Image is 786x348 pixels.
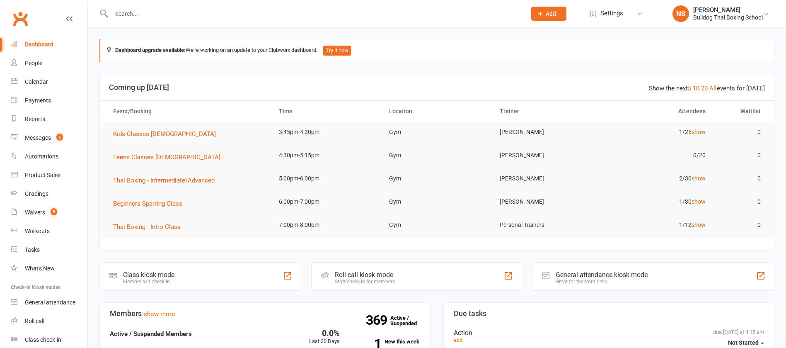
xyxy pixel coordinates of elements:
[692,175,706,182] a: show
[113,223,181,231] span: Thai Boxing - Intro Class
[25,116,45,122] div: Reports
[25,318,44,324] div: Roll call
[11,259,87,278] a: What's New
[600,4,623,23] span: Settings
[11,203,87,222] a: Waivers 5
[713,146,768,165] td: 0
[546,10,556,17] span: Add
[11,166,87,185] a: Product Sales
[113,153,220,161] span: Teens Classes [DEMOGRAPHIC_DATA]
[531,7,566,21] button: Add
[113,199,188,209] button: Beginners Sparring Class
[454,309,764,318] h3: Due tasks
[144,310,175,318] a: show more
[11,129,87,147] a: Messages 2
[323,46,351,56] button: Try it now
[309,329,340,346] div: Last 30 Days
[492,192,602,212] td: [PERSON_NAME]
[25,134,51,141] div: Messages
[713,215,768,235] td: 0
[693,85,699,92] a: 10
[382,215,492,235] td: Gym
[11,91,87,110] a: Payments
[113,129,222,139] button: Kids Classes [DEMOGRAPHIC_DATA]
[25,78,48,85] div: Calendar
[271,169,382,188] td: 5:00pm-6:00pm
[11,35,87,54] a: Dashboard
[693,14,763,21] div: Bulldog Thai Boxing School
[271,122,382,142] td: 3:45pm-4:30pm
[11,222,87,241] a: Workouts
[25,336,61,343] div: Class check-in
[692,129,706,135] a: show
[454,337,462,343] a: edit
[602,122,713,142] td: 1/25
[352,339,421,344] a: 1New this week
[106,101,271,122] th: Event/Booking
[113,130,216,138] span: Kids Classes [DEMOGRAPHIC_DATA]
[728,339,759,346] span: Not Started
[688,85,691,92] a: 5
[110,309,421,318] h3: Members
[366,314,390,326] strong: 369
[25,265,55,272] div: What's New
[602,215,713,235] td: 1/12
[492,146,602,165] td: [PERSON_NAME]
[25,172,60,178] div: Product Sales
[11,312,87,331] a: Roll call
[25,190,48,197] div: Gradings
[672,5,689,22] div: NS
[11,241,87,259] a: Tasks
[382,169,492,188] td: Gym
[335,279,395,285] div: Staff check-in for members
[271,215,382,235] td: 7:00pm-8:00pm
[123,279,174,285] div: Member self check-in
[25,153,58,160] div: Automations
[25,60,42,66] div: People
[123,271,174,279] div: Class kiosk mode
[602,169,713,188] td: 2/30
[271,146,382,165] td: 4:30pm-5:15pm
[492,122,602,142] td: [PERSON_NAME]
[110,330,192,338] strong: Active / Suspended Members
[709,85,717,92] a: All
[25,228,50,234] div: Workouts
[11,293,87,312] a: General attendance kiosk mode
[11,185,87,203] a: Gradings
[10,8,31,29] a: Clubworx
[713,169,768,188] td: 0
[113,177,215,184] span: Thai Boxing - Intermediate/Advanced
[382,101,492,122] th: Location
[492,169,602,188] td: [PERSON_NAME]
[692,221,706,228] a: show
[713,192,768,212] td: 0
[113,175,220,185] button: Thai Boxing - Intermediate/Advanced
[271,101,382,122] th: Time
[713,122,768,142] td: 0
[382,122,492,142] td: Gym
[99,39,774,62] div: We're working on an update to your Clubworx dashboard.
[335,271,395,279] div: Roll call kiosk mode
[25,97,51,104] div: Payments
[11,54,87,73] a: People
[56,134,63,141] span: 2
[492,101,602,122] th: Trainer
[271,192,382,212] td: 6:00pm-7:00pm
[309,329,340,337] div: 0.0%
[492,215,602,235] td: Personal Trainers
[556,279,648,285] div: Great for the front desk
[113,200,182,207] span: Beginners Sparring Class
[602,101,713,122] th: Attendees
[692,198,706,205] a: show
[51,208,57,215] span: 5
[115,47,186,53] strong: Dashboard upgrade available:
[454,329,764,337] div: Action
[602,146,713,165] td: 0/20
[382,146,492,165] td: Gym
[113,222,186,232] button: Thai Boxing - Intro Class
[693,6,763,14] div: [PERSON_NAME]
[11,110,87,129] a: Reports
[556,271,648,279] div: General attendance kiosk mode
[109,8,520,19] input: Search...
[11,73,87,91] a: Calendar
